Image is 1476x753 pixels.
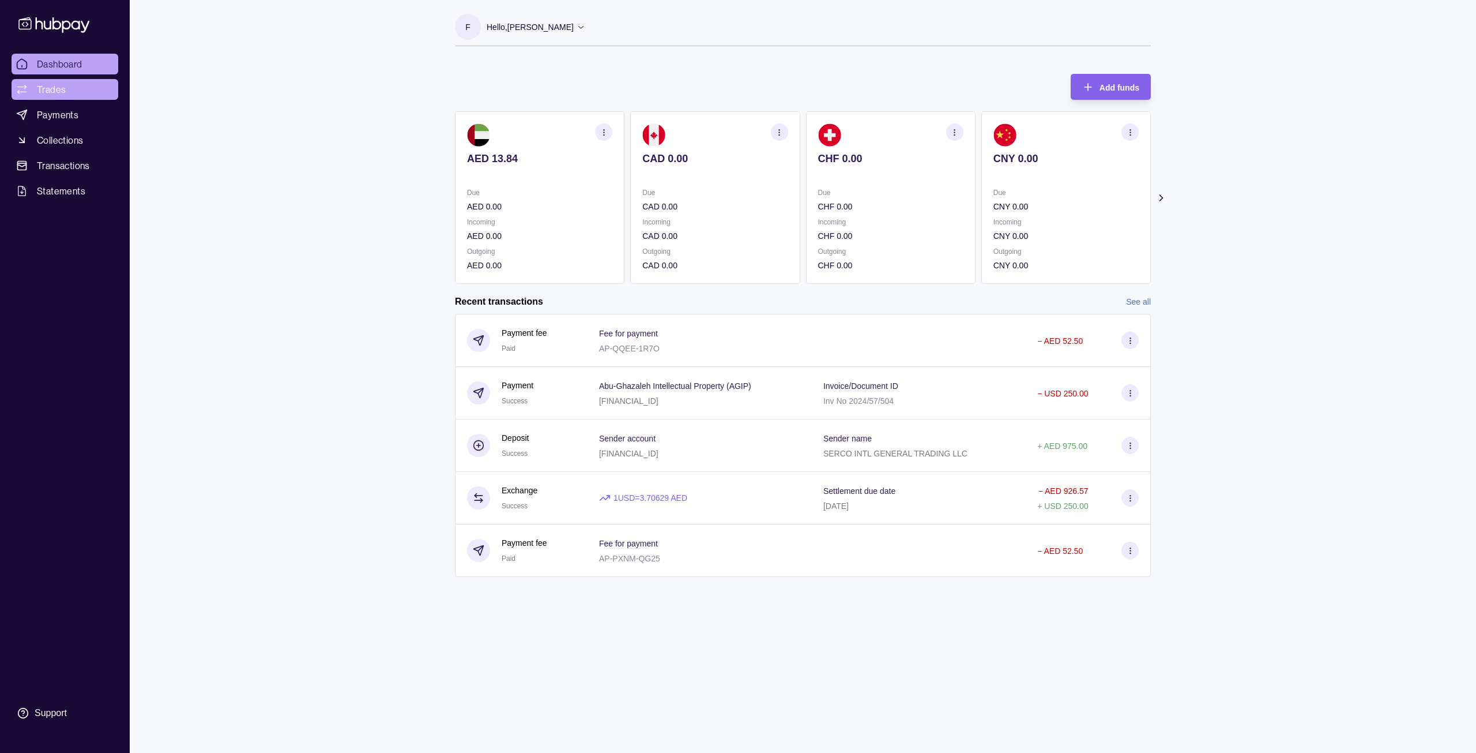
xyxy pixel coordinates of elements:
span: Success [502,449,528,458]
p: CNY 0.00 [993,152,1139,165]
p: Deposit [502,432,529,444]
p: Hello, [PERSON_NAME] [487,21,574,33]
a: Dashboard [12,54,118,74]
a: Support [12,701,118,725]
p: Incoming [993,216,1139,228]
p: F [465,21,470,33]
p: CHF 0.00 [818,200,963,213]
h2: Recent transactions [455,295,543,308]
span: Paid [502,555,515,563]
span: Dashboard [37,57,82,71]
p: − AED 52.50 [1037,336,1083,346]
p: Outgoing [467,245,612,258]
a: Transactions [12,155,118,176]
p: Incoming [642,216,788,228]
p: Due [467,186,612,199]
p: CHF 0.00 [818,259,963,272]
p: CHF 0.00 [818,152,963,165]
p: − USD 250.00 [1037,389,1088,398]
span: Add funds [1100,83,1139,92]
p: CAD 0.00 [642,200,788,213]
p: Incoming [818,216,963,228]
p: CHF 0.00 [818,230,963,242]
p: Incoming [467,216,612,228]
p: AP-QQEE-1R7O [599,344,660,353]
p: AP-PXNM-QG25 [599,554,660,563]
p: AED 0.00 [467,259,612,272]
a: Statements [12,181,118,201]
p: Due [642,186,788,199]
span: Collections [37,133,83,147]
p: Due [993,186,1139,199]
span: Statements [37,184,85,198]
p: Outgoing [993,245,1139,258]
p: AED 0.00 [467,230,612,242]
p: CNY 0.00 [993,259,1139,272]
img: ca [642,123,665,147]
p: Outgoing [818,245,963,258]
p: Payment fee [502,537,547,549]
button: Add funds [1071,74,1151,100]
p: AED 0.00 [467,200,612,213]
a: Collections [12,130,118,151]
p: − AED 52.50 [1037,546,1083,556]
p: Payment [502,379,533,392]
a: Trades [12,79,118,100]
a: Payments [12,104,118,125]
p: CNY 0.00 [993,200,1139,213]
p: CAD 0.00 [642,152,788,165]
p: CAD 0.00 [642,230,788,242]
p: [DATE] [823,501,849,511]
span: Success [502,502,528,510]
p: CAD 0.00 [642,259,788,272]
img: ch [818,123,841,147]
p: Inv No 2024/57/504 [823,396,894,406]
p: Sender account [599,434,656,443]
img: cn [993,123,1016,147]
p: Abu-Ghazaleh Intellectual Property (AGIP) [599,381,751,391]
p: Sender name [823,434,872,443]
span: Trades [37,83,66,96]
p: Invoice/Document ID [823,381,898,391]
span: Payments [37,108,78,122]
p: CNY 0.00 [993,230,1139,242]
p: + USD 250.00 [1037,501,1088,511]
p: Outgoing [642,245,788,258]
span: Success [502,397,528,405]
p: + AED 975.00 [1037,441,1087,451]
span: Transactions [37,159,90,173]
p: [FINANCIAL_ID] [599,396,658,406]
img: ae [467,123,490,147]
a: See all [1126,295,1151,308]
p: Settlement due date [823,486,895,496]
p: Fee for payment [599,329,658,338]
p: Payment fee [502,327,547,339]
p: [FINANCIAL_ID] [599,449,658,458]
p: Fee for payment [599,539,658,548]
p: − AED 926.57 [1038,486,1089,496]
p: 1 USD = 3.70629 AED [613,492,687,504]
p: SERCO INTL GENERAL TRADING LLC [823,449,967,458]
p: Exchange [502,484,537,497]
p: AED 13.84 [467,152,612,165]
span: Paid [502,344,515,353]
div: Support [35,707,67,720]
p: Due [818,186,963,199]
